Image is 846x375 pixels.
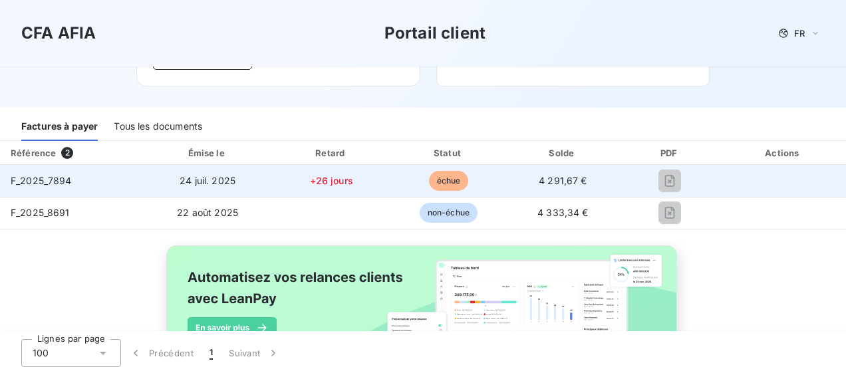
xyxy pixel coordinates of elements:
button: 1 [202,339,221,367]
h3: Portail client [384,21,486,45]
span: non-échue [420,203,478,223]
span: 2 [61,147,73,159]
div: Actions [724,146,843,160]
span: 4 291,67 € [539,175,587,186]
button: Suivant [221,339,288,367]
h3: CFA AFIA [21,21,96,45]
span: F_2025_7894 [11,175,72,186]
span: 1 [210,346,213,360]
span: 100 [33,346,49,360]
span: 24 juil. 2025 [180,175,235,186]
span: 22 août 2025 [177,207,238,218]
div: Factures à payer [21,113,98,141]
button: Précédent [121,339,202,367]
span: F_2025_8691 [11,207,70,218]
span: échue [429,171,469,191]
span: +26 jours [310,175,353,186]
div: PDF [622,146,718,160]
div: Retard [275,146,388,160]
span: 4 333,34 € [537,207,589,218]
div: Référence [11,148,56,158]
span: FR [794,28,805,39]
div: Émise le [146,146,269,160]
div: Statut [393,146,503,160]
div: Solde [509,146,617,160]
div: Tous les documents [114,113,202,141]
